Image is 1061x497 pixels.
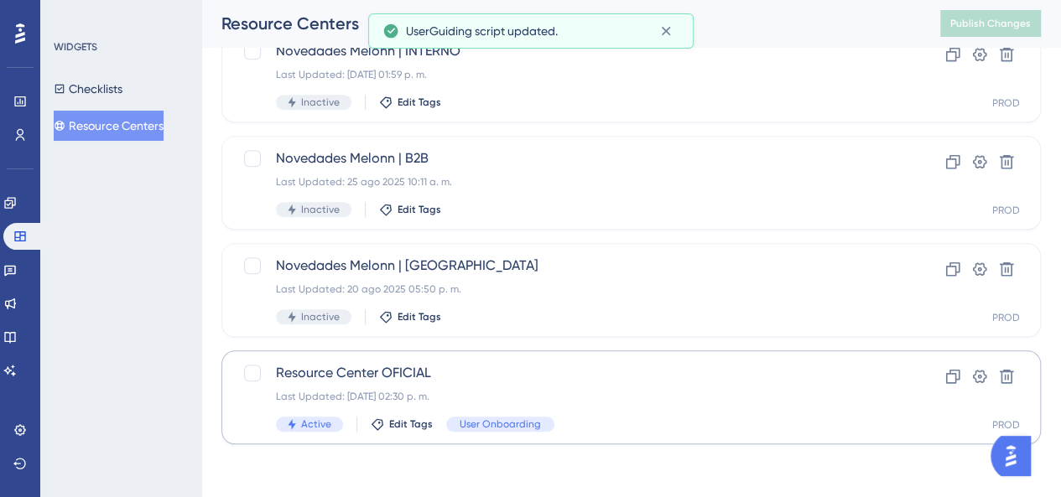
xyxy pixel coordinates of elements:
[276,363,852,383] span: Resource Center OFICIAL
[301,417,331,431] span: Active
[992,418,1020,432] div: PROD
[992,204,1020,217] div: PROD
[379,96,441,109] button: Edit Tags
[398,310,441,324] span: Edit Tags
[301,310,340,324] span: Inactive
[406,21,558,41] span: UserGuiding script updated.
[276,390,852,403] div: Last Updated: [DATE] 02:30 p. m.
[991,431,1041,481] iframe: UserGuiding AI Assistant Launcher
[54,74,122,104] button: Checklists
[276,256,852,276] span: Novedades Melonn | [GEOGRAPHIC_DATA]
[301,96,340,109] span: Inactive
[940,10,1041,37] button: Publish Changes
[398,96,441,109] span: Edit Tags
[54,40,97,54] div: WIDGETS
[276,148,852,168] span: Novedades Melonn | B2B
[950,17,1031,30] span: Publish Changes
[992,311,1020,324] div: PROD
[276,175,852,189] div: Last Updated: 25 ago 2025 10:11 a. m.
[379,203,441,216] button: Edit Tags
[54,111,164,141] button: Resource Centers
[276,41,852,61] span: Novedades Melonn | INTERNO
[992,96,1020,110] div: PROD
[460,417,541,431] span: User Onboarding
[301,203,340,216] span: Inactive
[221,12,898,35] div: Resource Centers
[276,68,852,81] div: Last Updated: [DATE] 01:59 p. m.
[389,417,433,431] span: Edit Tags
[276,282,852,296] div: Last Updated: 20 ago 2025 05:50 p. m.
[371,417,433,431] button: Edit Tags
[379,310,441,324] button: Edit Tags
[398,203,441,216] span: Edit Tags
